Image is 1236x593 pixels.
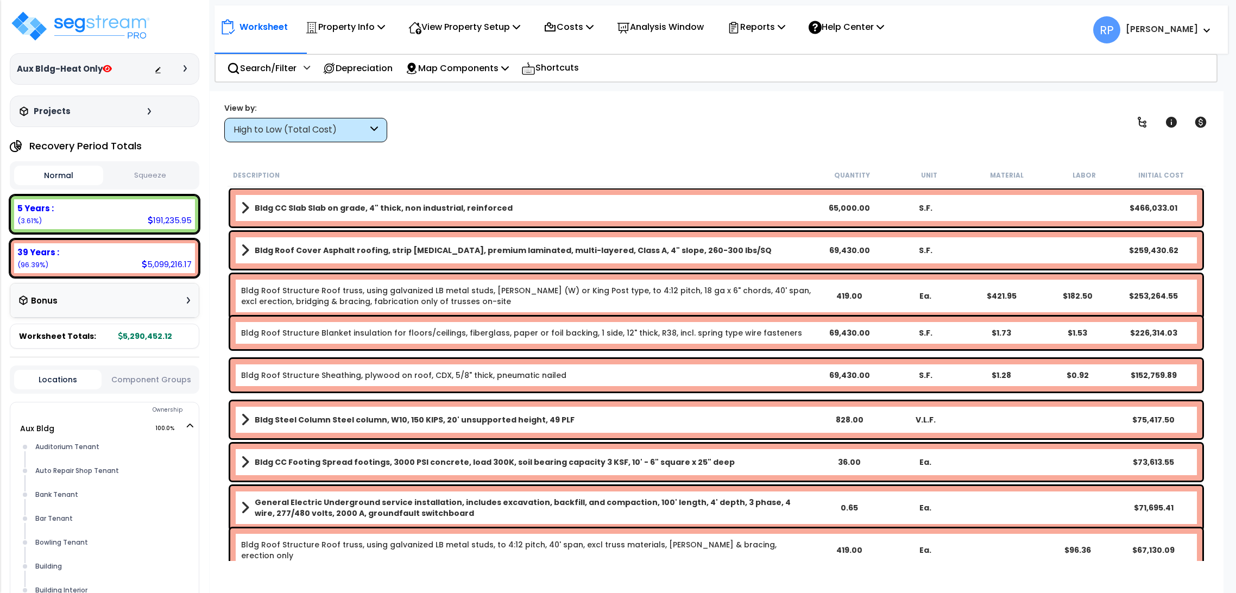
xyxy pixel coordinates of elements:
[33,536,193,549] div: Bowling Tenant
[227,61,297,75] p: Search/Filter
[1040,291,1116,301] div: $182.50
[617,20,704,34] p: Analysis Window
[1040,327,1116,338] div: $1.53
[323,61,393,75] p: Depreciation
[1116,245,1192,256] div: $259,430.62
[834,171,870,180] small: Quantity
[17,216,42,225] small: (3.61%)
[1138,171,1184,180] small: Initial Cost
[20,423,54,434] a: Aux Bldg 100.0%
[1116,203,1192,213] div: $466,033.01
[888,545,964,556] div: Ea.
[142,258,192,270] div: 5,099,216.17
[33,440,193,453] div: Auditorium Tenant
[812,502,888,513] div: 0.65
[17,203,54,214] b: 5 Years :
[233,171,280,180] small: Description
[1116,370,1192,381] div: $152,759.89
[515,55,585,81] div: Shortcuts
[224,103,387,113] div: View by:
[107,374,194,386] button: Component Groups
[255,245,772,256] b: Bldg Roof Cover Asphalt roofing, strip [MEDICAL_DATA], premium laminated, multi-layered, Class A,...
[812,245,888,256] div: 69,430.00
[1126,23,1198,35] b: [PERSON_NAME]
[239,20,288,34] p: Worksheet
[964,370,1040,381] div: $1.28
[1116,502,1192,513] div: $71,695.41
[241,200,811,216] a: Assembly Title
[1116,291,1192,301] div: $253,264.55
[255,203,513,213] b: Bldg CC Slab Slab on grade, 4" thick, non industrial, reinforced
[10,10,151,42] img: logo_pro_r.png
[727,20,785,34] p: Reports
[33,512,193,525] div: Bar Tenant
[31,296,58,306] h3: Bonus
[255,497,811,519] b: General Electric Underground service installation, includes excavation, backfill, and compaction,...
[19,331,96,342] span: Worksheet Totals:
[241,285,811,307] a: Individual Item
[1116,327,1192,338] div: $226,314.03
[964,291,1040,301] div: $421.95
[34,106,71,117] h3: Projects
[241,455,811,470] a: Assembly Title
[812,370,888,381] div: 69,430.00
[33,464,193,477] div: Auto Repair Shop Tenant
[1093,16,1120,43] span: RP
[14,166,103,185] button: Normal
[234,124,368,136] div: High to Low (Total Cost)
[812,414,888,425] div: 828.00
[241,370,566,381] a: Individual Item
[405,61,509,75] p: Map Components
[33,560,193,573] div: Building
[812,545,888,556] div: 419.00
[241,497,811,519] a: Assembly Title
[521,60,579,76] p: Shortcuts
[1116,545,1192,556] div: $67,130.09
[888,502,964,513] div: Ea.
[812,291,888,301] div: 419.00
[888,370,964,381] div: S.F.
[241,327,802,338] a: Individual Item
[17,64,112,74] h3: Aux Bldg-Heat Only
[544,20,594,34] p: Costs
[809,20,884,34] p: Help Center
[888,457,964,468] div: Ea.
[921,171,937,180] small: Unit
[812,203,888,213] div: 65,000.00
[148,215,192,226] div: 191,235.95
[1116,414,1192,425] div: $75,417.50
[888,203,964,213] div: S.F.
[1040,545,1116,556] div: $96.36
[255,414,575,425] b: Bldg Steel Column Steel column, W10, 150 KIPS, 20' unsupported height, 49 PLF
[317,55,399,81] div: Depreciation
[812,457,888,468] div: 36.00
[33,488,193,501] div: Bank Tenant
[14,370,102,389] button: Locations
[17,260,48,269] small: (96.39%)
[888,414,964,425] div: V.L.F.
[241,412,811,427] a: Assembly Title
[17,247,59,258] b: 39 Years :
[305,20,385,34] p: Property Info
[1040,370,1116,381] div: $0.92
[1116,457,1192,468] div: $73,613.55
[255,457,735,468] b: Bldg CC Footing Spread footings, 3000 PSI concrete, load 300K, soil bearing capacity 3 KSF, 10' -...
[888,291,964,301] div: Ea.
[990,171,1024,180] small: Material
[241,539,811,561] a: Individual Item
[964,327,1040,338] div: $1.73
[241,243,811,258] a: Assembly Title
[118,331,172,342] b: 5,290,452.12
[1073,171,1096,180] small: Labor
[888,245,964,256] div: S.F.
[888,327,964,338] div: S.F.
[29,141,142,152] h4: Recovery Period Totals
[32,403,199,417] div: Ownership
[155,422,184,435] span: 100.0%
[812,327,888,338] div: 69,430.00
[106,166,195,185] button: Squeeze
[408,20,520,34] p: View Property Setup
